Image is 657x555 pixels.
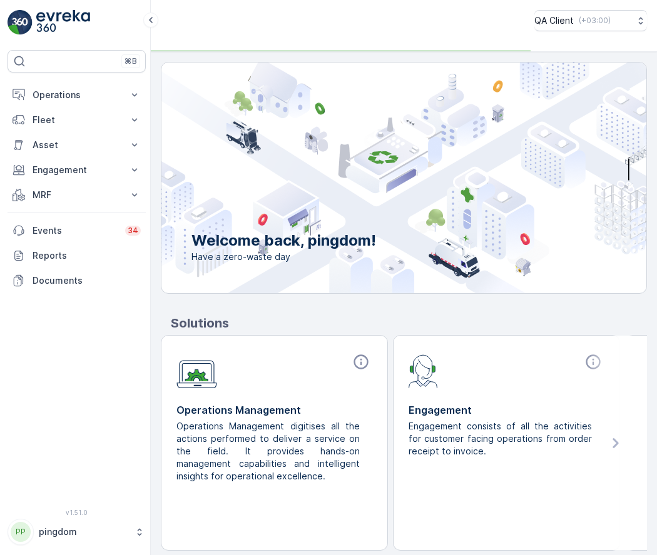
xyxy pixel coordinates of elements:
img: city illustration [105,62,646,293]
a: Events34 [8,218,146,243]
p: Fleet [33,114,121,126]
p: Engagement consists of all the activities for customer facing operations from order receipt to in... [409,420,594,457]
span: Have a zero-waste day [191,251,376,263]
img: logo_light-DOdMpM7g.png [36,10,90,35]
div: PP [11,522,31,542]
p: MRF [33,189,121,201]
p: pingdom [39,526,128,538]
p: Engagement [33,164,121,176]
p: Events [33,224,118,237]
p: Operations Management [176,402,372,417]
img: logo [8,10,33,35]
button: Fleet [8,107,146,132]
img: module-icon [176,353,217,389]
p: Operations Management digitises all the actions performed to deliver a service on the field. It p... [176,420,362,482]
p: Engagement [409,402,604,417]
button: Asset [8,132,146,157]
button: QA Client(+03:00) [534,10,647,31]
p: ( +03:00 ) [579,16,611,26]
button: Engagement [8,157,146,182]
p: Solutions [171,314,647,332]
button: PPpingdom [8,519,146,545]
a: Reports [8,243,146,268]
span: v 1.51.0 [8,509,146,516]
img: module-icon [409,353,438,388]
p: Asset [33,139,121,151]
p: Operations [33,89,121,101]
button: Operations [8,82,146,107]
p: ⌘B [125,56,137,66]
p: Reports [33,249,141,262]
p: Welcome back, pingdom! [191,231,376,251]
p: 34 [128,226,138,236]
button: MRF [8,182,146,207]
a: Documents [8,268,146,293]
p: Documents [33,274,141,287]
p: QA Client [534,14,574,27]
